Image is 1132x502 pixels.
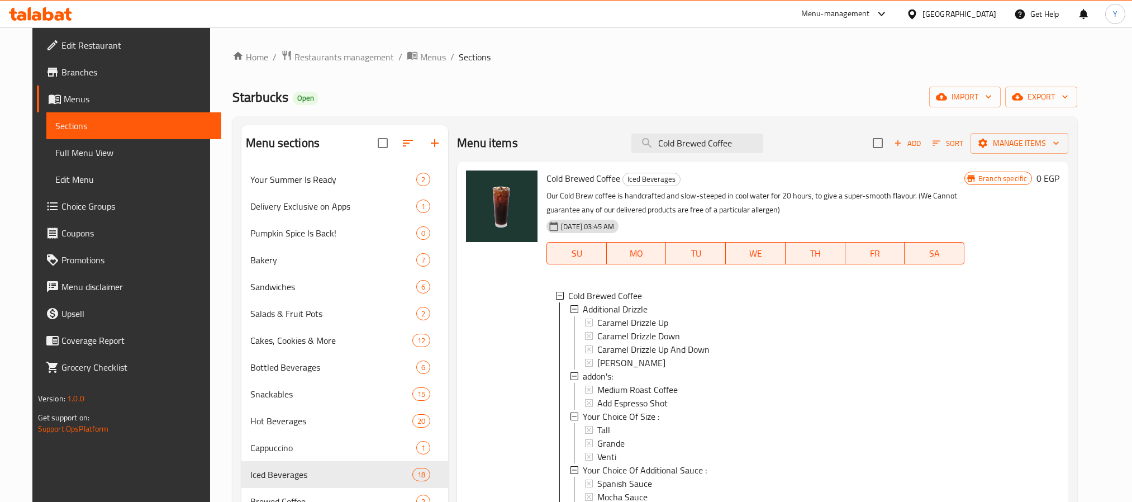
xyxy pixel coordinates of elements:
span: Sandwiches [250,280,416,293]
span: Medium Roast Coffee [597,383,678,396]
div: Iced Beverages [250,468,412,481]
div: Delivery Exclusive on Apps1 [241,193,448,220]
span: Promotions [61,253,212,267]
div: Bottled Beverages [250,361,416,374]
div: Sandwiches6 [241,273,448,300]
span: Caramel Drizzle Up [597,316,668,329]
div: Hot Beverages20 [241,408,448,434]
span: Sections [55,119,212,132]
span: 18 [413,470,430,480]
a: Coverage Report [37,327,221,354]
span: Hot Beverages [250,414,412,428]
span: MO [611,245,662,262]
li: / [273,50,277,64]
span: Menus [420,50,446,64]
h2: Menu items [457,135,518,151]
h2: Menu sections [246,135,320,151]
span: Get support on: [38,410,89,425]
input: search [631,134,763,153]
span: 6 [417,282,430,292]
a: Menus [407,50,446,64]
div: items [412,414,430,428]
button: TH [786,242,845,264]
a: Home [232,50,268,64]
span: Y [1113,8,1117,20]
div: items [412,468,430,481]
span: 7 [417,255,430,266]
div: items [412,387,430,401]
span: Sort items [925,135,971,152]
div: Bottled Beverages6 [241,354,448,381]
span: Select all sections [371,131,394,155]
span: Tall [597,423,610,437]
span: Your Choice Of Additional Sauce : [583,463,707,477]
a: Menus [37,86,221,112]
span: Cold Brewed Coffee [546,170,620,187]
div: items [416,253,430,267]
span: Add item [890,135,925,152]
span: Snackables [250,387,412,401]
span: Pumpkin Spice Is Back! [250,226,416,240]
span: Add Espresso Shot [597,396,668,410]
span: Cold Brewed Coffee [568,289,642,302]
span: Open [293,93,318,103]
div: items [416,361,430,374]
span: Starbucks [232,84,288,110]
span: Spanish Sauce [597,477,652,490]
span: Bakery [250,253,416,267]
span: SU [551,245,602,262]
button: import [929,87,1001,107]
span: Iced Beverages [623,173,680,186]
a: Upsell [37,300,221,327]
a: Restaurants management [281,50,394,64]
button: WE [726,242,786,264]
div: Iced Beverages18 [241,461,448,488]
span: [DATE] 03:45 AM [557,221,619,232]
a: Sections [46,112,221,139]
span: TU [670,245,721,262]
span: Manage items [979,136,1059,150]
a: Coupons [37,220,221,247]
li: / [450,50,454,64]
a: Branches [37,59,221,86]
div: items [416,173,430,186]
span: Grande [597,437,625,450]
span: Coupons [61,226,212,240]
span: export [1014,90,1068,104]
span: import [938,90,992,104]
span: Select section [866,131,890,155]
span: Menu disclaimer [61,280,212,293]
span: Venti [597,450,616,463]
span: 12 [413,335,430,346]
div: items [416,226,430,240]
span: Your Summer Is Ready [250,173,416,186]
button: SU [546,242,607,264]
div: Your Summer Is Ready2 [241,166,448,193]
span: TH [790,245,841,262]
a: Choice Groups [37,193,221,220]
span: 6 [417,362,430,373]
span: Choice Groups [61,200,212,213]
span: 2 [417,174,430,185]
span: Restaurants management [294,50,394,64]
span: Cakes, Cookies & More [250,334,412,347]
span: Sections [459,50,491,64]
div: Pumpkin Spice Is Back!0 [241,220,448,247]
div: Delivery Exclusive on Apps [250,200,416,213]
span: Coverage Report [61,334,212,347]
button: Manage items [971,133,1068,154]
a: Grocery Checklist [37,354,221,381]
button: Add [890,135,925,152]
span: Additional Drizzle [583,302,648,316]
div: Cappuccino1 [241,434,448,461]
div: Salads & Fruit Pots2 [241,300,448,327]
a: Edit Restaurant [37,32,221,59]
span: Your Choice Of Size : [583,410,659,423]
button: export [1005,87,1077,107]
span: Add [892,137,922,150]
span: Upsell [61,307,212,320]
